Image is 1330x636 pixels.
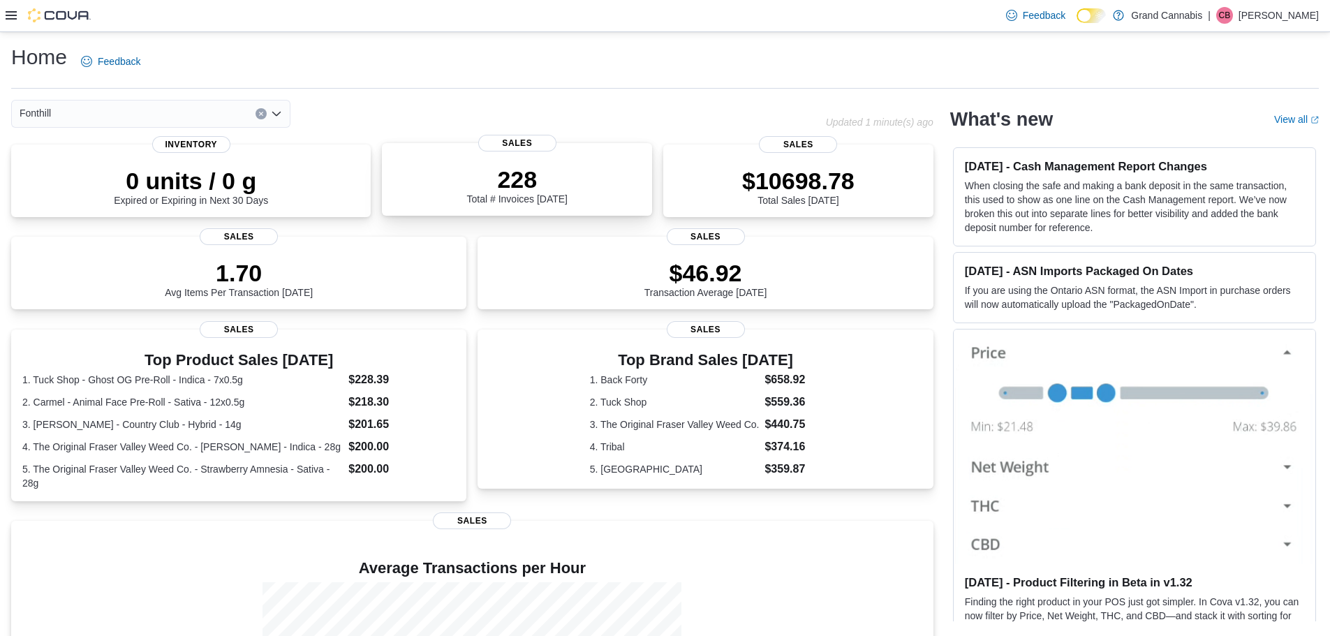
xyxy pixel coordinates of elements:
[348,461,455,478] dd: $200.00
[200,321,278,338] span: Sales
[28,8,91,22] img: Cova
[644,259,767,287] p: $46.92
[22,462,343,490] dt: 5. The Original Fraser Valley Weed Co. - Strawberry Amnesia - Sativa - 28g
[11,43,67,71] h1: Home
[742,167,855,195] p: $10698.78
[478,135,556,151] span: Sales
[467,165,568,205] div: Total # Invoices [DATE]
[348,438,455,455] dd: $200.00
[165,259,313,287] p: 1.70
[1216,7,1233,24] div: Colton Braun
[271,108,282,119] button: Open list of options
[590,462,760,476] dt: 5. [GEOGRAPHIC_DATA]
[826,117,933,128] p: Updated 1 minute(s) ago
[200,228,278,245] span: Sales
[152,136,230,153] span: Inventory
[1274,114,1319,125] a: View allExternal link
[950,108,1053,131] h2: What's new
[1023,8,1065,22] span: Feedback
[75,47,146,75] a: Feedback
[22,395,343,409] dt: 2. Carmel - Animal Face Pre-Roll - Sativa - 12x0.5g
[590,373,760,387] dt: 1. Back Forty
[1077,8,1106,23] input: Dark Mode
[165,259,313,298] div: Avg Items Per Transaction [DATE]
[256,108,267,119] button: Clear input
[114,167,268,206] div: Expired or Expiring in Next 30 Days
[965,575,1304,589] h3: [DATE] - Product Filtering in Beta in v1.32
[965,283,1304,311] p: If you are using the Ontario ASN format, the ASN Import in purchase orders will now automatically...
[965,264,1304,278] h3: [DATE] - ASN Imports Packaged On Dates
[667,228,745,245] span: Sales
[764,461,821,478] dd: $359.87
[764,394,821,411] dd: $559.36
[433,512,511,529] span: Sales
[348,371,455,388] dd: $228.39
[965,179,1304,235] p: When closing the safe and making a bank deposit in the same transaction, this used to show as one...
[644,259,767,298] div: Transaction Average [DATE]
[1131,7,1202,24] p: Grand Cannabis
[590,395,760,409] dt: 2. Tuck Shop
[590,352,822,369] h3: Top Brand Sales [DATE]
[348,394,455,411] dd: $218.30
[1208,7,1211,24] p: |
[1310,116,1319,124] svg: External link
[590,440,760,454] dt: 4. Tribal
[22,352,455,369] h3: Top Product Sales [DATE]
[1077,23,1077,24] span: Dark Mode
[22,560,922,577] h4: Average Transactions per Hour
[22,373,343,387] dt: 1. Tuck Shop - Ghost OG Pre-Roll - Indica - 7x0.5g
[348,416,455,433] dd: $201.65
[667,321,745,338] span: Sales
[20,105,51,121] span: Fonthill
[467,165,568,193] p: 228
[1239,7,1319,24] p: [PERSON_NAME]
[22,417,343,431] dt: 3. [PERSON_NAME] - Country Club - Hybrid - 14g
[965,159,1304,173] h3: [DATE] - Cash Management Report Changes
[22,440,343,454] dt: 4. The Original Fraser Valley Weed Co. - [PERSON_NAME] - Indica - 28g
[98,54,140,68] span: Feedback
[742,167,855,206] div: Total Sales [DATE]
[764,438,821,455] dd: $374.16
[1219,7,1231,24] span: CB
[590,417,760,431] dt: 3. The Original Fraser Valley Weed Co.
[764,416,821,433] dd: $440.75
[114,167,268,195] p: 0 units / 0 g
[759,136,837,153] span: Sales
[764,371,821,388] dd: $658.92
[1000,1,1071,29] a: Feedback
